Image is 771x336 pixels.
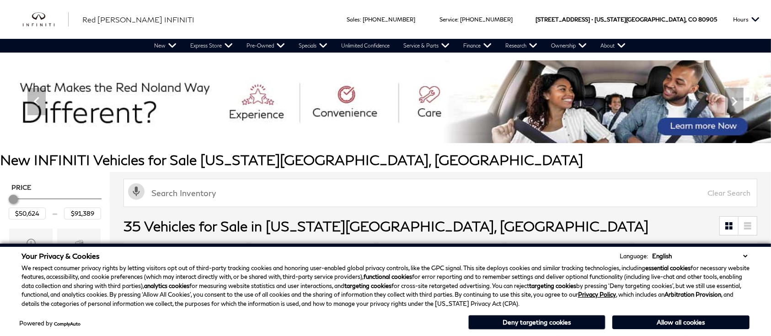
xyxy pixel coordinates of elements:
[184,39,240,53] a: Express Store
[364,273,412,280] strong: functional cookies
[362,126,371,135] span: Go to slide 3
[82,14,194,25] a: Red [PERSON_NAME] INFINITI
[54,321,80,326] a: ComplyAuto
[148,39,633,53] nav: Main Navigation
[19,320,80,326] div: Powered by
[578,291,616,298] a: Privacy Policy
[457,39,499,53] a: Finance
[74,235,85,254] span: Make
[82,15,194,24] span: Red [PERSON_NAME] INFINITI
[9,229,53,271] div: YearYear
[292,39,335,53] a: Specials
[64,208,101,219] input: Maximum
[21,251,100,260] span: Your Privacy & Cookies
[23,12,69,27] img: INFINITI
[620,253,648,259] div: Language:
[363,16,415,23] a: [PHONE_NUMBER]
[21,264,750,309] p: We respect consumer privacy rights by letting visitors opt out of third-party tracking cookies an...
[413,126,422,135] span: Go to slide 7
[499,39,545,53] a: Research
[375,126,384,135] span: Go to slide 4
[612,315,750,329] button: Allow all cookies
[144,282,189,289] strong: analytics cookies
[27,88,46,115] div: Previous
[594,39,633,53] a: About
[468,315,605,330] button: Deny targeting cookies
[57,229,101,271] div: MakeMake
[397,39,457,53] a: Service & Parts
[9,195,18,204] div: Minimum Price
[725,88,744,115] div: Next
[457,16,459,23] span: :
[240,39,292,53] a: Pre-Owned
[535,16,717,23] a: [STREET_ADDRESS] • [US_STATE][GEOGRAPHIC_DATA], CO 80905
[11,183,98,192] h5: Price
[650,251,750,261] select: Language Select
[349,126,358,135] span: Go to slide 2
[128,183,145,200] svg: Click to toggle on voice search
[400,126,409,135] span: Go to slide 6
[148,39,184,53] a: New
[387,126,396,135] span: Go to slide 5
[123,179,757,207] input: Search Inventory
[426,126,435,135] span: Go to slide 8
[335,39,397,53] a: Unlimited Confidence
[336,126,345,135] span: Go to slide 1
[360,16,361,23] span: :
[9,208,46,219] input: Minimum
[347,16,360,23] span: Sales
[460,16,513,23] a: [PHONE_NUMBER]
[9,192,101,219] div: Price
[26,235,37,254] span: Year
[664,291,721,298] strong: Arbitration Provision
[645,264,691,272] strong: essential cookies
[529,282,576,289] strong: targeting cookies
[545,39,594,53] a: Ownership
[439,16,457,23] span: Service
[123,218,648,234] span: 35 Vehicles for Sale in [US_STATE][GEOGRAPHIC_DATA], [GEOGRAPHIC_DATA]
[23,12,69,27] a: infiniti
[344,282,391,289] strong: targeting cookies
